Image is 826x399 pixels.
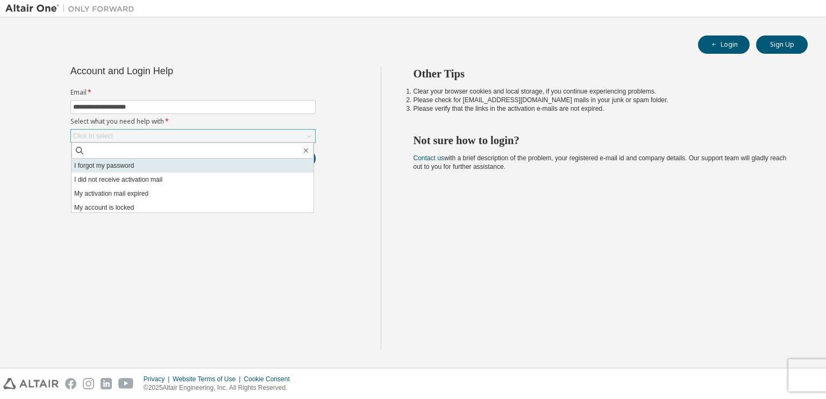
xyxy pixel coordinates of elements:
[73,132,113,140] div: Click to select
[244,375,296,383] div: Cookie Consent
[118,378,134,389] img: youtube.svg
[70,88,316,97] label: Email
[144,383,296,393] p: © 2025 Altair Engineering, Inc. All Rights Reserved.
[72,159,314,173] li: I forgot my password
[173,375,244,383] div: Website Terms of Use
[70,117,316,126] label: Select what you need help with
[65,378,76,389] img: facebook.svg
[71,130,315,142] div: Click to select
[414,154,444,162] a: Contact us
[83,378,94,389] img: instagram.svg
[414,96,789,104] li: Please check for [EMAIL_ADDRESS][DOMAIN_NAME] mails in your junk or spam folder.
[414,104,789,113] li: Please verify that the links in the activation e-mails are not expired.
[414,154,787,170] span: with a brief description of the problem, your registered e-mail id and company details. Our suppo...
[756,35,808,54] button: Sign Up
[414,67,789,81] h2: Other Tips
[3,378,59,389] img: altair_logo.svg
[5,3,140,14] img: Altair One
[414,133,789,147] h2: Not sure how to login?
[698,35,750,54] button: Login
[101,378,112,389] img: linkedin.svg
[144,375,173,383] div: Privacy
[414,87,789,96] li: Clear your browser cookies and local storage, if you continue experiencing problems.
[70,67,267,75] div: Account and Login Help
